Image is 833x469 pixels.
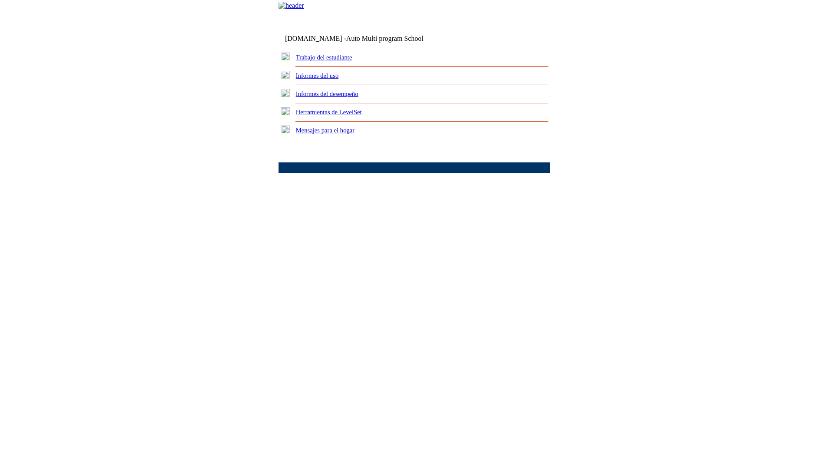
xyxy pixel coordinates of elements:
a: Trabajo del estudiante [296,54,352,61]
img: plus.gif [281,126,290,133]
img: plus.gif [281,71,290,79]
td: [DOMAIN_NAME] - [285,35,445,43]
img: plus.gif [281,107,290,115]
a: Informes del desempeño [296,90,358,97]
img: plus.gif [281,89,290,97]
a: Mensajes para el hogar [296,127,355,134]
a: Informes del uso [296,72,339,79]
img: header [279,2,304,10]
img: plus.gif [281,53,290,60]
a: Herramientas de LevelSet [296,109,362,116]
nobr: Auto Multi program School [346,35,423,42]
